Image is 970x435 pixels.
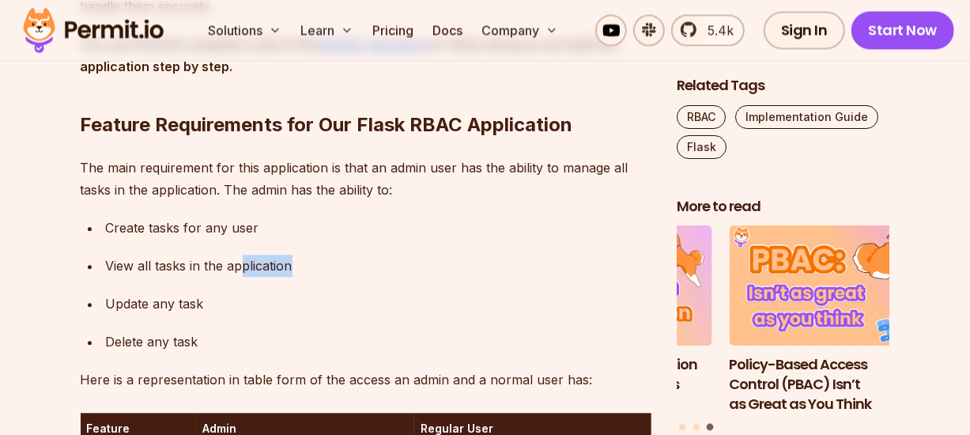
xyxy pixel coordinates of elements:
a: Pricing [366,14,420,46]
p: Here is a representation in table form of the access an admin and a normal user has: [81,369,651,391]
button: Solutions [202,14,288,46]
a: Start Now [851,11,955,49]
li: 2 of 3 [499,226,712,414]
button: Go to slide 1 [679,424,685,430]
a: Implementation Guide [735,105,878,129]
a: Docs [426,14,469,46]
h2: Related Tags [677,76,890,96]
div: View all tasks in the application [106,255,651,277]
button: Go to slide 2 [693,424,700,430]
img: Permit logo [16,3,171,57]
div: Posts [677,226,890,433]
button: Company [475,14,564,46]
a: RBAC [677,105,726,129]
h3: Policy-Based Access Control (PBAC) Isn’t as Great as You Think [729,355,942,414]
a: Sign In [764,11,845,49]
div: Create tasks for any user [106,217,651,239]
span: 5.4k [698,21,734,40]
p: The main requirement for this application is that an admin user has the ability to manage all tas... [81,157,651,201]
img: Policy-Based Access Control (PBAC) Isn’t as Great as You Think [729,226,942,346]
strong: or follow along as we build the application step by step. [81,36,619,74]
a: Implementing Authentication and Authorization in Next.jsImplementing Authentication and Authoriza... [499,226,712,414]
h2: Feature Requirements for Our Flask RBAC Application [81,49,651,138]
div: Delete any task [106,331,651,353]
h2: More to read [677,197,890,217]
h3: Implementing Authentication and Authorization in Next.js [499,355,712,395]
img: Implementing Authentication and Authorization in Next.js [499,226,712,346]
a: Flask [677,135,727,159]
li: 3 of 3 [729,226,942,414]
a: 5.4k [671,14,745,46]
button: Go to slide 3 [707,424,714,431]
div: Update any task [106,293,651,315]
button: Learn [294,14,360,46]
